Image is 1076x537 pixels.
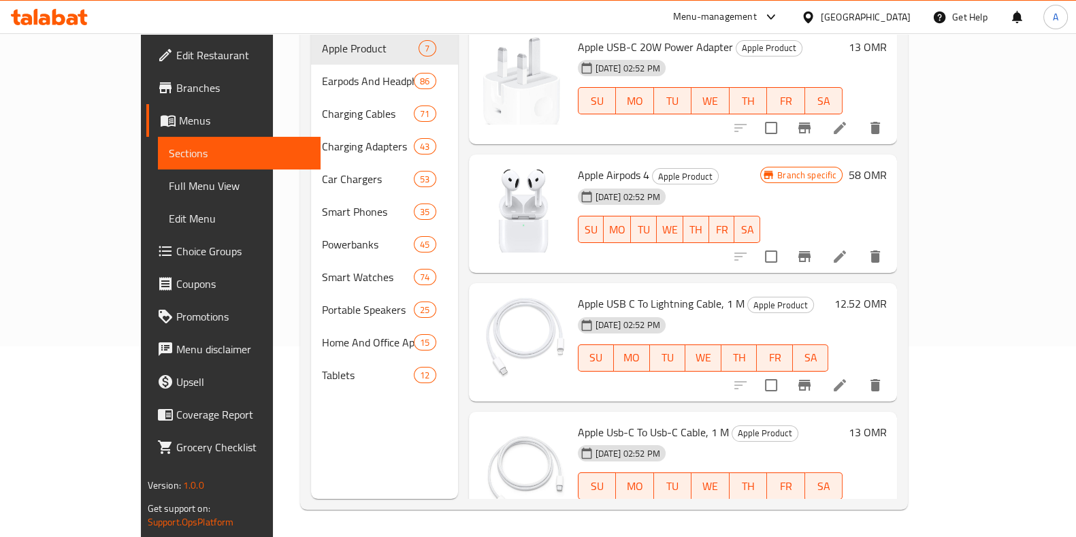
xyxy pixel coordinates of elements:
a: Edit Restaurant [146,39,321,71]
div: Charging Cables71 [311,97,457,130]
span: 15 [414,336,435,349]
span: FR [772,91,800,111]
span: Grocery Checklist [176,439,310,455]
button: SU [578,472,616,500]
a: Edit menu item [832,248,848,265]
span: Menus [179,112,310,129]
span: 7 [419,42,435,55]
span: Smart Phones [322,204,414,220]
div: Earpods And Headphones86 [311,65,457,97]
button: TH [730,472,768,500]
span: Charging Adapters [322,138,414,154]
span: FR [762,348,787,368]
span: [DATE] 02:52 PM [590,319,666,331]
span: Apple USB-C 20W Power Adapter [578,37,733,57]
div: items [414,334,436,351]
div: [GEOGRAPHIC_DATA] [821,10,911,25]
img: Apple Usb-C To Usb-C Cable, 1 M [480,423,567,510]
span: Car Chargers [322,171,414,187]
span: 45 [414,238,435,251]
a: Edit menu item [832,377,848,393]
div: items [419,40,436,56]
div: Charging Adapters43 [311,130,457,163]
div: Apple Product [736,40,802,56]
span: TU [659,476,687,496]
button: SA [805,472,843,500]
h6: 13 OMR [848,37,886,56]
div: Portable Speakers25 [311,293,457,326]
span: Menu disclaimer [176,341,310,357]
a: Support.OpsPlatform [148,513,234,531]
button: TU [654,472,692,500]
span: Charging Cables [322,105,414,122]
button: FR [709,216,735,243]
div: items [414,367,436,383]
span: SA [798,348,824,368]
img: Apple USB-C 20W Power Adapter [480,37,567,125]
div: Apple Product [732,425,798,442]
div: Portable Speakers [322,302,414,318]
button: TH [683,216,709,243]
span: WE [662,220,678,240]
button: FR [757,344,793,372]
div: Apple Product7 [311,32,457,65]
button: TU [631,216,657,243]
a: Edit Menu [158,202,321,235]
div: items [414,204,436,220]
span: 74 [414,271,435,284]
div: Apple Product [747,297,814,313]
button: Branch-specific-item [788,497,821,530]
span: Branch specific [772,169,842,182]
a: Menu disclaimer [146,333,321,365]
div: Powerbanks45 [311,228,457,261]
span: TH [727,348,752,368]
div: Menu-management [673,9,757,25]
span: Apple USB C To Lightning Cable, 1 M [578,293,745,314]
button: SU [578,344,614,372]
h6: 13 OMR [848,423,886,442]
button: SA [793,344,829,372]
span: Apple Product [748,297,813,313]
button: MO [614,344,650,372]
nav: Menu sections [311,27,457,397]
button: TU [654,87,692,114]
a: Full Menu View [158,169,321,202]
div: items [414,73,436,89]
span: Edit Menu [169,210,310,227]
button: MO [616,472,654,500]
span: Apple Product [322,40,419,56]
button: SU [578,87,616,114]
span: Upsell [176,374,310,390]
a: Grocery Checklist [146,431,321,463]
div: items [414,302,436,318]
span: Sections [169,145,310,161]
span: Version: [148,476,181,494]
button: Branch-specific-item [788,240,821,273]
span: SU [584,220,599,240]
button: SA [734,216,760,243]
a: Menus [146,104,321,137]
span: Coupons [176,276,310,292]
span: Promotions [176,308,310,325]
a: Edit menu item [832,120,848,136]
button: MO [604,216,631,243]
span: Get support on: [148,500,210,517]
div: Earpods And Headphones [322,73,414,89]
div: items [414,105,436,122]
span: A [1053,10,1058,25]
button: WE [657,216,683,243]
span: FR [715,220,730,240]
span: 1.0.0 [183,476,204,494]
img: Apple USB C To Lightning Cable, 1 M [480,294,567,381]
span: Branches [176,80,310,96]
span: Apple Product [732,425,798,441]
span: Powerbanks [322,236,414,253]
span: Tablets [322,367,414,383]
span: TH [689,220,704,240]
span: MO [621,476,649,496]
h6: 12.52 OMR [834,294,886,313]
